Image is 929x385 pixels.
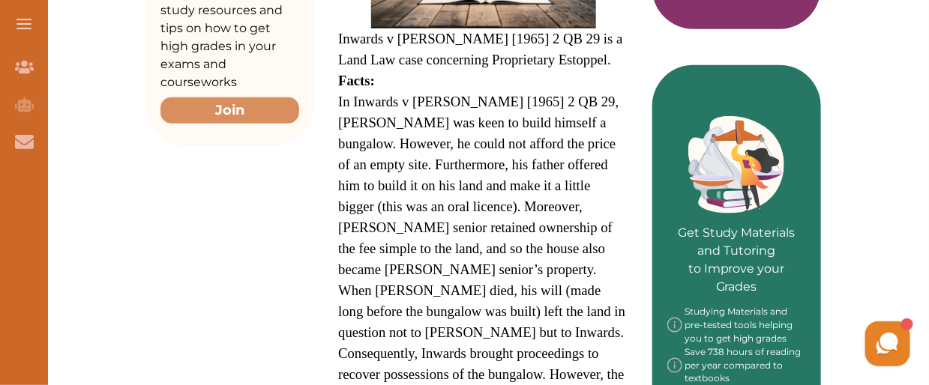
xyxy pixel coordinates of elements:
[667,182,806,296] p: Get Study Materials and Tutoring to Improve your Grades
[338,31,622,67] span: Inwards v [PERSON_NAME] [1965] 2 QB 29 is a Land Law case concerning Proprietary Estoppel.
[338,73,375,88] strong: Facts:
[160,97,299,124] button: Join
[667,305,806,345] div: Studying Materials and pre-tested tools helping you to get high grades
[688,116,784,213] img: Green card image
[569,318,914,370] iframe: HelpCrunch
[667,305,682,345] img: info-img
